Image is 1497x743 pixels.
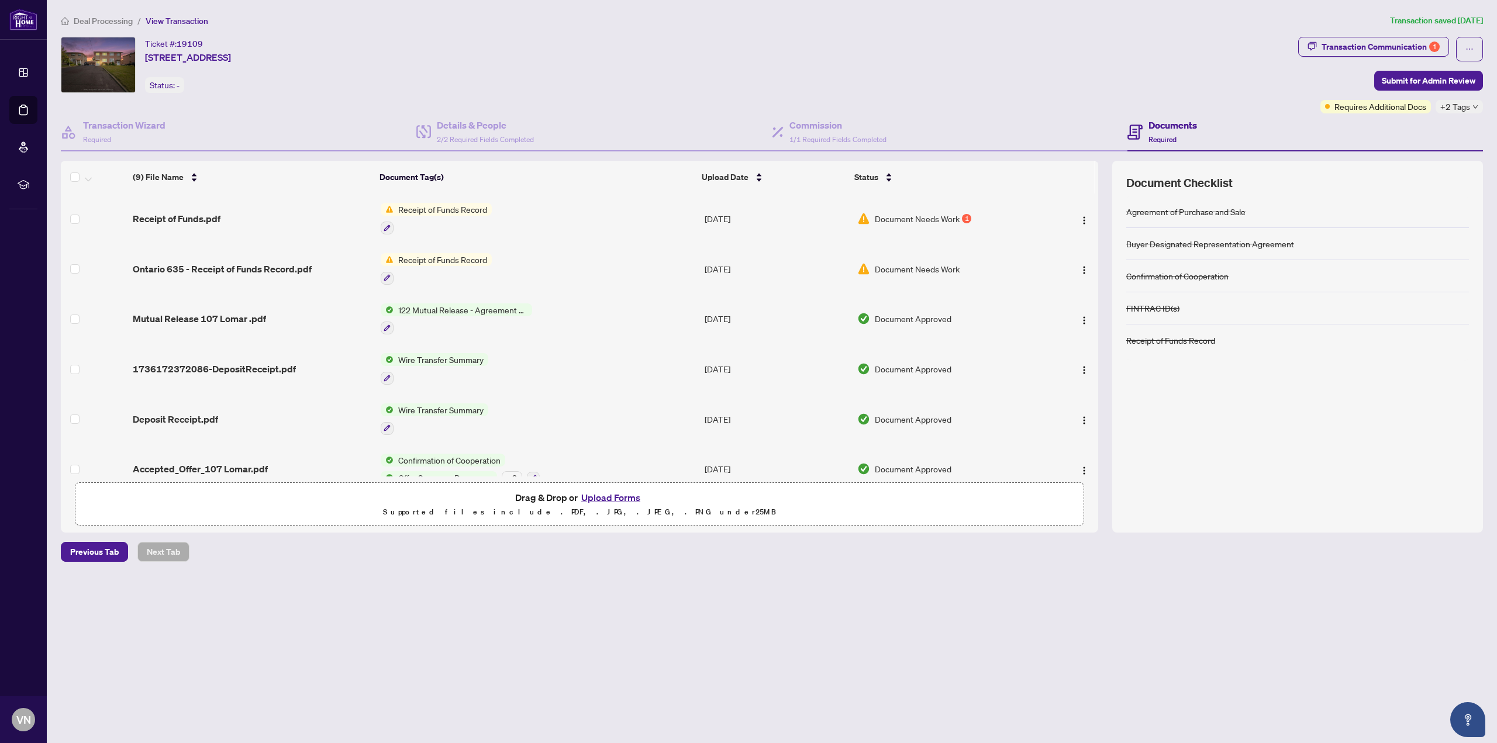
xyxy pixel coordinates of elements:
button: Status IconWire Transfer Summary [381,353,488,385]
span: Wire Transfer Summary [394,403,488,416]
span: Requires Additional Docs [1334,100,1426,113]
img: Document Status [857,362,870,375]
span: VN [16,711,31,728]
button: Status IconReceipt of Funds Record [381,203,492,234]
h4: Documents [1148,118,1197,132]
button: Submit for Admin Review [1374,71,1483,91]
button: Status IconConfirmation of CooperationStatus IconOffer Summary Document+2 [381,454,540,485]
img: logo [9,9,37,30]
button: Logo [1075,309,1094,328]
h4: Details & People [437,118,534,132]
span: Accepted_Offer_107 Lomar.pdf [133,462,268,476]
img: Logo [1079,265,1089,275]
li: / [137,14,141,27]
button: Status IconReceipt of Funds Record [381,253,492,285]
div: Agreement of Purchase and Sale [1126,205,1246,218]
img: Status Icon [381,253,394,266]
span: Document Checklist [1126,175,1233,191]
img: Logo [1079,216,1089,225]
span: Document Approved [875,462,951,475]
button: Upload Forms [578,490,644,505]
img: Document Status [857,212,870,225]
th: Status [850,161,1040,193]
span: Document Approved [875,312,951,325]
button: Open asap [1450,702,1485,737]
span: Submit for Admin Review [1382,71,1475,90]
div: Buyer Designated Representation Agreement [1126,237,1294,250]
img: Logo [1079,416,1089,425]
div: Status: [145,77,184,93]
div: Receipt of Funds Record [1126,334,1215,347]
button: Logo [1075,410,1094,428]
img: Document Status [857,312,870,325]
img: Logo [1079,316,1089,325]
span: Required [83,135,111,144]
span: Required [1148,135,1177,144]
button: Transaction Communication1 [1298,37,1449,57]
span: Document Needs Work [875,262,960,275]
span: (9) File Name [133,171,184,184]
span: Ontario 635 - Receipt of Funds Record.pdf [133,262,312,276]
span: Previous Tab [70,542,119,561]
td: [DATE] [700,244,853,294]
article: Transaction saved [DATE] [1390,14,1483,27]
img: Logo [1079,365,1089,375]
td: [DATE] [700,444,853,495]
th: (9) File Name [128,161,375,193]
td: [DATE] [700,394,853,444]
img: IMG-W11890066_1.jpg [61,37,135,92]
span: View Transaction [146,16,208,26]
span: Deposit Receipt.pdf [133,412,218,426]
span: Drag & Drop or [515,490,644,505]
button: Status IconWire Transfer Summary [381,403,488,435]
button: Logo [1075,459,1094,478]
span: Wire Transfer Summary [394,353,488,366]
span: Receipt of Funds Record [394,253,492,266]
img: Status Icon [381,454,394,466]
img: Status Icon [381,203,394,216]
img: Status Icon [381,403,394,416]
h4: Commission [789,118,887,132]
img: Document Status [857,262,870,275]
span: Receipt of Funds Record [394,203,492,216]
span: Status [854,171,878,184]
span: 1736172372086-DepositReceipt.pdf [133,362,296,376]
span: Receipt of Funds.pdf [133,212,220,226]
span: down [1472,104,1478,110]
th: Upload Date [697,161,850,193]
div: + 2 [502,471,522,484]
button: Logo [1075,260,1094,278]
button: Status Icon122 Mutual Release - Agreement of Purchase and Sale [381,303,532,335]
span: Upload Date [702,171,748,184]
span: Document Needs Work [875,212,960,225]
td: [DATE] [700,294,853,344]
p: Supported files include .PDF, .JPG, .JPEG, .PNG under 25 MB [82,505,1077,519]
img: Logo [1079,466,1089,475]
span: home [61,17,69,25]
td: [DATE] [700,193,853,244]
img: Status Icon [381,303,394,316]
div: Ticket #: [145,37,203,50]
span: 2/2 Required Fields Completed [437,135,534,144]
span: Drag & Drop orUpload FormsSupported files include .PDF, .JPG, .JPEG, .PNG under25MB [75,483,1084,526]
span: Document Approved [875,362,951,375]
span: [STREET_ADDRESS] [145,50,231,64]
span: Mutual Release 107 Lomar .pdf [133,312,266,326]
span: Document Approved [875,413,951,426]
h4: Transaction Wizard [83,118,165,132]
span: 19109 [177,39,203,49]
span: ellipsis [1465,45,1474,53]
span: Deal Processing [74,16,133,26]
div: 1 [1429,42,1440,52]
img: Document Status [857,462,870,475]
img: Status Icon [381,471,394,484]
div: FINTRAC ID(s) [1126,302,1179,315]
span: Confirmation of Cooperation [394,454,505,466]
span: 122 Mutual Release - Agreement of Purchase and Sale [394,303,532,316]
img: Status Icon [381,353,394,366]
button: Next Tab [137,542,189,562]
div: 1 [962,214,971,223]
th: Document Tag(s) [375,161,697,193]
button: Logo [1075,360,1094,378]
button: Previous Tab [61,542,128,562]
